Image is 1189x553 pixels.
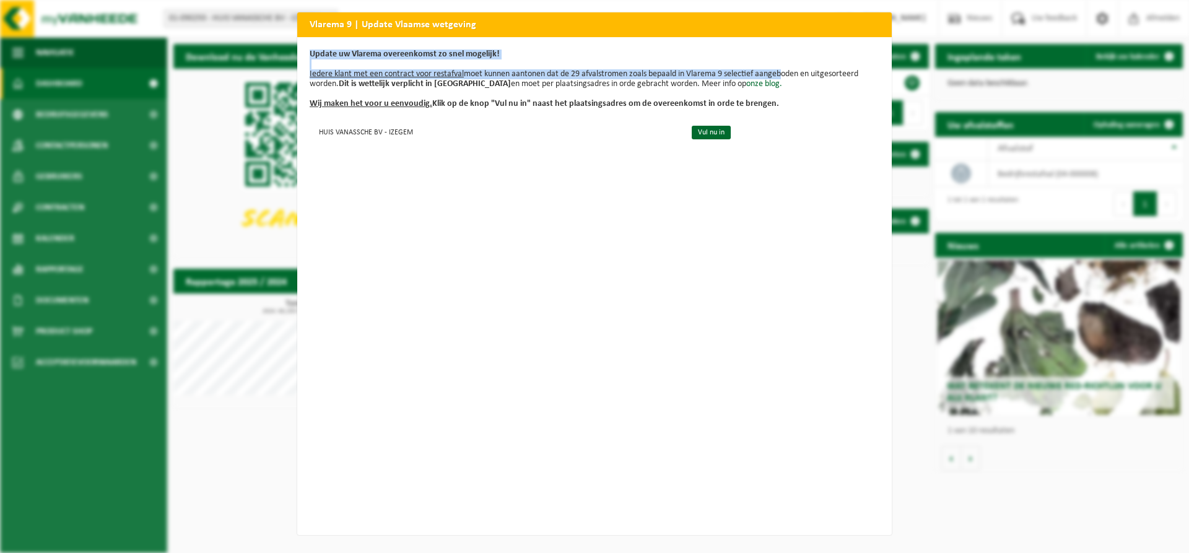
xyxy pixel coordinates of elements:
p: moet kunnen aantonen dat de 29 afvalstromen zoals bepaald in Vlarema 9 selectief aangeboden en ui... [310,50,879,109]
h2: Vlarema 9 | Update Vlaamse wetgeving [297,12,892,36]
b: Klik op de knop "Vul nu in" naast het plaatsingsadres om de overeenkomst in orde te brengen. [310,99,779,108]
td: HUIS VANASSCHE BV - IZEGEM [310,121,681,142]
a: Vul nu in [692,126,731,139]
u: Iedere klant met een contract voor restafval [310,69,464,79]
b: Update uw Vlarema overeenkomst zo snel mogelijk! [310,50,500,59]
u: Wij maken het voor u eenvoudig. [310,99,432,108]
b: Dit is wettelijk verplicht in [GEOGRAPHIC_DATA] [339,79,511,89]
a: onze blog. [746,79,782,89]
